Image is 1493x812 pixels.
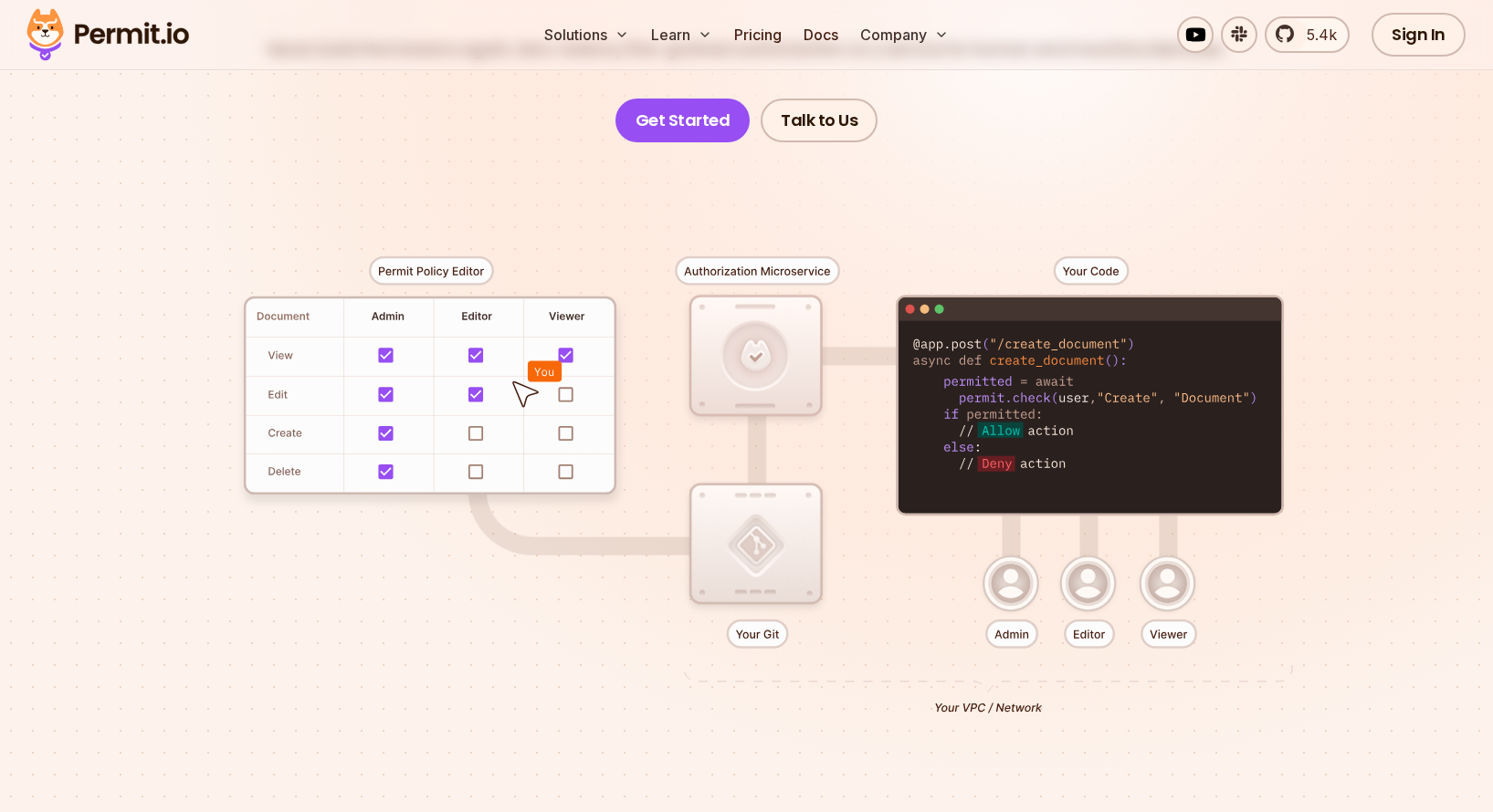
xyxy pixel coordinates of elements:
button: Learn [644,16,720,53]
a: Docs [796,16,846,53]
img: Permit logo [18,4,197,66]
a: 5.4k [1265,16,1350,53]
a: Talk to Us [761,99,878,142]
a: Pricing [727,16,789,53]
span: 5.4k [1296,24,1337,46]
button: Solutions [537,16,636,53]
a: Get Started [615,99,751,142]
a: Sign In [1372,13,1466,57]
button: Company [853,16,956,53]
